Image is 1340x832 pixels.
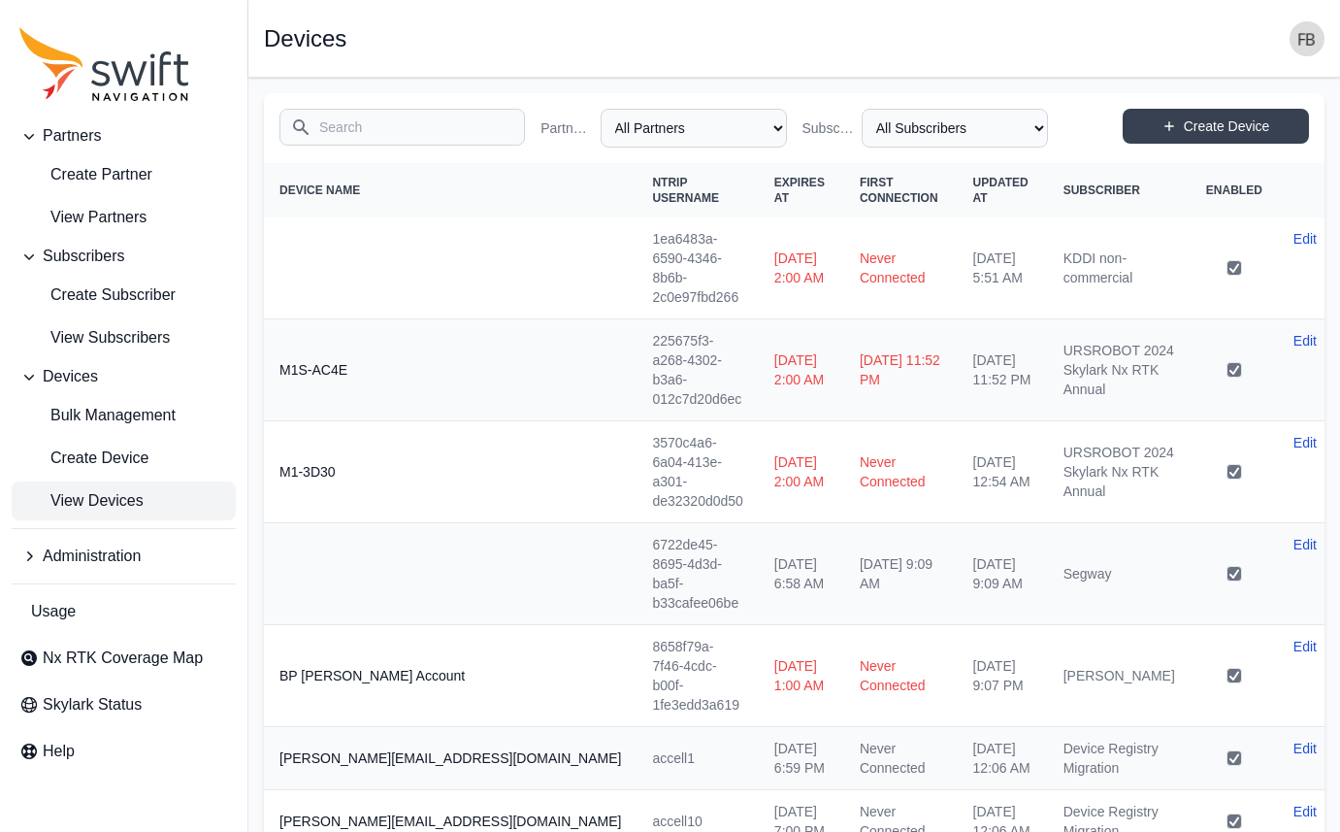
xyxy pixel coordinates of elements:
h1: Devices [264,27,346,50]
td: Never Connected [844,727,958,790]
th: M1S-AC4E [264,319,637,421]
td: 3570c4a6-6a04-413e-a301-de32320d0d50 [637,421,758,523]
label: Subscriber Name [802,118,854,138]
td: Segway [1048,523,1191,625]
button: Administration [12,537,236,576]
td: Never Connected [844,625,958,727]
button: Subscribers [12,237,236,276]
td: [DATE] 11:52 PM [844,319,958,421]
select: Partner Name [601,109,787,148]
a: View Partners [12,198,236,237]
td: 6722de45-8695-4d3d-ba5f-b33cafee06be [637,523,758,625]
select: Subscriber [862,109,1048,148]
td: [DATE] 2:00 AM [759,319,844,421]
span: Skylark Status [43,693,142,716]
span: Create Device [19,447,148,470]
span: Subscribers [43,245,124,268]
span: View Partners [19,206,147,229]
a: Help [12,732,236,771]
span: View Subscribers [19,326,170,349]
th: BP [PERSON_NAME] Account [264,625,637,727]
span: Updated At [973,176,1029,205]
span: Create Partner [19,163,152,186]
input: Search [279,109,525,146]
td: URSROBOT 2024 Skylark Nx RTK Annual [1048,421,1191,523]
a: Create Device [1123,109,1309,144]
td: URSROBOT 2024 Skylark Nx RTK Annual [1048,319,1191,421]
span: View Devices [19,489,144,513]
span: Expires At [774,176,825,205]
a: Edit [1293,637,1317,656]
a: create-partner [12,155,236,194]
a: Create Subscriber [12,276,236,315]
span: Create Subscriber [19,283,176,307]
td: 1ea6483a-6590-4346-8b6b-2c0e97fbd266 [637,217,758,319]
a: Edit [1293,802,1317,821]
a: Usage [12,592,236,631]
a: Edit [1293,331,1317,350]
span: Partners [43,124,101,148]
td: [DATE] 5:51 AM [958,217,1048,319]
td: [DATE] 9:09 AM [958,523,1048,625]
span: Usage [31,600,76,623]
td: [DATE] 2:00 AM [759,421,844,523]
label: Partner Name [540,118,592,138]
a: Edit [1293,739,1317,758]
td: [DATE] 9:07 PM [958,625,1048,727]
a: Edit [1293,433,1317,452]
span: Devices [43,365,98,388]
td: [DATE] 1:00 AM [759,625,844,727]
a: View Devices [12,482,236,520]
td: [DATE] 2:00 AM [759,217,844,319]
td: [PERSON_NAME] [1048,625,1191,727]
td: KDDI non-commercial [1048,217,1191,319]
td: [DATE] 9:09 AM [844,523,958,625]
td: [DATE] 12:06 AM [958,727,1048,790]
span: First Connection [860,176,938,205]
td: [DATE] 6:59 PM [759,727,844,790]
a: Edit [1293,535,1317,554]
th: Enabled [1191,163,1278,217]
a: Create Device [12,439,236,478]
span: Help [43,740,75,763]
a: Bulk Management [12,396,236,435]
th: [PERSON_NAME][EMAIL_ADDRESS][DOMAIN_NAME] [264,727,637,790]
a: Edit [1293,229,1317,249]
td: Device Registry Migration [1048,727,1191,790]
button: Partners [12,116,236,155]
td: [DATE] 12:54 AM [958,421,1048,523]
th: M1-3D30 [264,421,637,523]
span: Administration [43,545,141,568]
td: Never Connected [844,421,958,523]
a: Skylark Status [12,685,236,724]
span: Nx RTK Coverage Map [43,647,203,670]
td: accell1 [637,727,758,790]
button: Devices [12,357,236,396]
span: Bulk Management [19,404,176,427]
td: [DATE] 6:58 AM [759,523,844,625]
td: [DATE] 11:52 PM [958,319,1048,421]
th: NTRIP Username [637,163,758,217]
a: View Subscribers [12,318,236,357]
a: Nx RTK Coverage Map [12,639,236,678]
td: Never Connected [844,217,958,319]
th: Device Name [264,163,637,217]
td: 8658f79a-7f46-4cdc-b00f-1fe3edd3a619 [637,625,758,727]
img: user photo [1290,21,1324,56]
th: Subscriber [1048,163,1191,217]
td: 225675f3-a268-4302-b3a6-012c7d20d6ec [637,319,758,421]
